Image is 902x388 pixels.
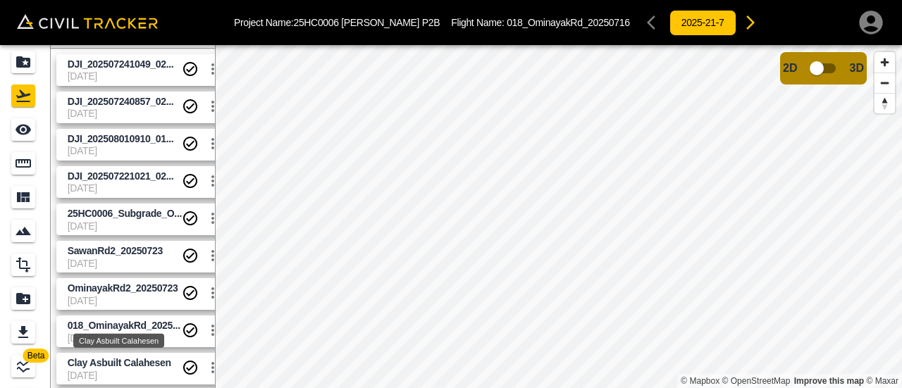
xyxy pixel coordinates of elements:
a: OpenStreetMap [722,376,791,386]
canvas: Map [215,45,902,388]
button: Zoom out [875,73,895,93]
span: 3D [850,62,864,75]
a: Maxar [866,376,898,386]
p: Project Name: 25HC0006 [PERSON_NAME] P2B [234,17,440,28]
button: Zoom in [875,52,895,73]
button: Reset bearing to north [875,93,895,113]
a: Mapbox [681,376,719,386]
span: 2D [783,62,797,75]
span: 018_OminayakRd_20250716 [507,17,630,28]
div: Clay Asbuilt Calahesen [73,334,164,348]
img: Civil Tracker [17,14,158,29]
p: Flight Name: [451,17,630,28]
button: 2025-21-7 [669,10,736,36]
a: Map feedback [794,376,864,386]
